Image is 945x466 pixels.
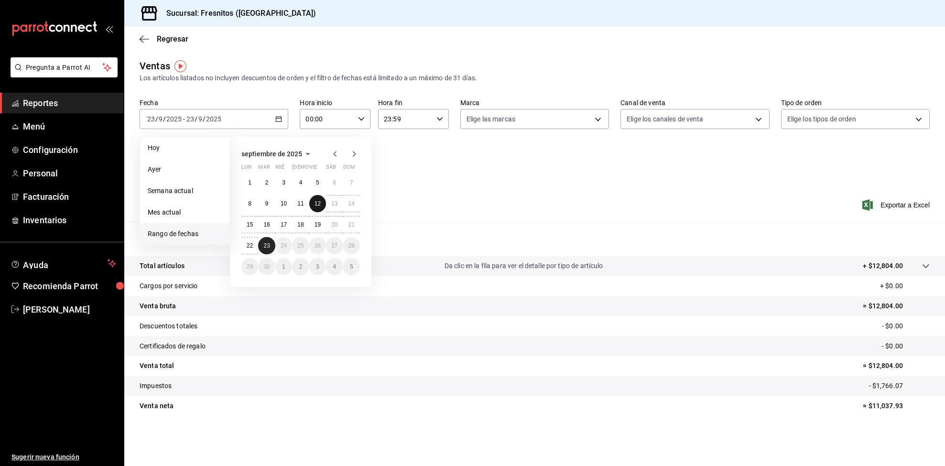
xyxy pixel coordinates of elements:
p: = $12,804.00 [863,301,930,311]
p: Da clic en la fila para ver el detalle por tipo de artículo [445,261,603,271]
span: [PERSON_NAME] [23,303,116,316]
button: 7 de septiembre de 2025 [343,174,360,191]
label: Marca [460,99,609,106]
abbr: 20 de septiembre de 2025 [331,221,337,228]
abbr: 4 de septiembre de 2025 [299,179,303,186]
p: Cargos por servicio [140,281,198,291]
abbr: 29 de septiembre de 2025 [247,263,253,270]
button: 15 de septiembre de 2025 [241,216,258,233]
button: 12 de septiembre de 2025 [309,195,326,212]
label: Hora fin [378,99,449,106]
button: Regresar [140,34,188,43]
button: 3 de septiembre de 2025 [275,174,292,191]
span: Menú [23,120,116,133]
label: Hora inicio [300,99,370,106]
button: 17 de septiembre de 2025 [275,216,292,233]
span: Facturación [23,190,116,203]
span: Regresar [157,34,188,43]
abbr: 2 de octubre de 2025 [299,263,303,270]
button: 13 de septiembre de 2025 [326,195,343,212]
abbr: 1 de septiembre de 2025 [248,179,251,186]
button: 4 de septiembre de 2025 [292,174,309,191]
input: -- [158,115,163,123]
button: 23 de septiembre de 2025 [258,237,275,254]
abbr: lunes [241,164,251,174]
span: / [203,115,206,123]
button: 4 de octubre de 2025 [326,258,343,275]
input: ---- [206,115,222,123]
label: Tipo de orden [781,99,930,106]
abbr: 12 de septiembre de 2025 [315,200,321,207]
abbr: 3 de septiembre de 2025 [282,179,285,186]
button: 26 de septiembre de 2025 [309,237,326,254]
button: 29 de septiembre de 2025 [241,258,258,275]
button: septiembre de 2025 [241,148,314,160]
p: Venta neta [140,401,174,411]
span: Mes actual [148,207,222,217]
abbr: 22 de septiembre de 2025 [247,242,253,249]
span: Semana actual [148,186,222,196]
span: / [163,115,166,123]
abbr: martes [258,164,270,174]
button: 11 de septiembre de 2025 [292,195,309,212]
span: septiembre de 2025 [241,150,302,158]
abbr: 5 de septiembre de 2025 [316,179,319,186]
button: 16 de septiembre de 2025 [258,216,275,233]
span: - [183,115,185,123]
p: Descuentos totales [140,321,197,331]
abbr: 10 de septiembre de 2025 [281,200,287,207]
button: Exportar a Excel [864,199,930,211]
abbr: 6 de septiembre de 2025 [333,179,336,186]
button: 6 de septiembre de 2025 [326,174,343,191]
button: 28 de septiembre de 2025 [343,237,360,254]
button: 27 de septiembre de 2025 [326,237,343,254]
button: 5 de octubre de 2025 [343,258,360,275]
p: Venta total [140,361,174,371]
button: 14 de septiembre de 2025 [343,195,360,212]
div: Ventas [140,59,170,73]
button: 10 de septiembre de 2025 [275,195,292,212]
span: Personal [23,167,116,180]
label: Canal de venta [620,99,769,106]
button: open_drawer_menu [105,25,113,33]
p: Certificados de regalo [140,341,206,351]
button: 19 de septiembre de 2025 [309,216,326,233]
button: 24 de septiembre de 2025 [275,237,292,254]
abbr: 16 de septiembre de 2025 [263,221,270,228]
p: Impuestos [140,381,172,391]
abbr: 4 de octubre de 2025 [333,263,336,270]
p: - $0.00 [882,321,930,331]
p: - $1,766.07 [869,381,930,391]
button: 5 de septiembre de 2025 [309,174,326,191]
span: Pregunta a Parrot AI [26,63,103,73]
span: Ayuda [23,258,104,269]
abbr: 9 de septiembre de 2025 [265,200,269,207]
abbr: 15 de septiembre de 2025 [247,221,253,228]
abbr: 26 de septiembre de 2025 [315,242,321,249]
abbr: 2 de septiembre de 2025 [265,179,269,186]
span: Elige las marcas [467,114,515,124]
abbr: 18 de septiembre de 2025 [297,221,304,228]
abbr: 23 de septiembre de 2025 [263,242,270,249]
span: Inventarios [23,214,116,227]
span: Sugerir nueva función [11,452,116,462]
button: 22 de septiembre de 2025 [241,237,258,254]
abbr: 1 de octubre de 2025 [282,263,285,270]
abbr: 11 de septiembre de 2025 [297,200,304,207]
a: Pregunta a Parrot AI [7,69,118,79]
button: 9 de septiembre de 2025 [258,195,275,212]
p: = $12,804.00 [863,361,930,371]
button: 25 de septiembre de 2025 [292,237,309,254]
span: Elige los tipos de orden [787,114,856,124]
button: Tooltip marker [174,60,186,72]
button: 2 de septiembre de 2025 [258,174,275,191]
span: Hoy [148,143,222,153]
span: Reportes [23,97,116,109]
span: Elige los canales de venta [627,114,703,124]
h3: Sucursal: Fresnitos ([GEOGRAPHIC_DATA]) [159,8,316,19]
input: ---- [166,115,182,123]
abbr: 19 de septiembre de 2025 [315,221,321,228]
p: Total artículos [140,261,185,271]
abbr: 28 de septiembre de 2025 [348,242,355,249]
